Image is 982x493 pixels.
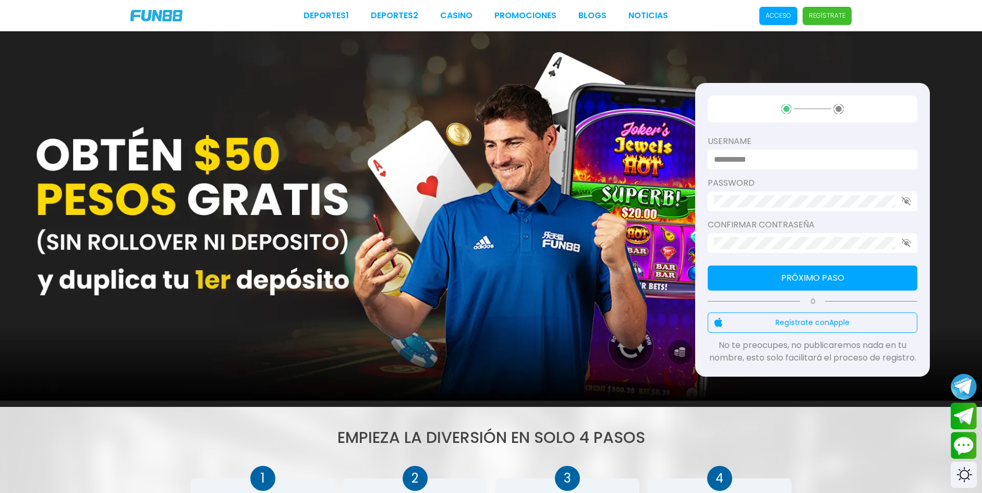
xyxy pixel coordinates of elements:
[766,11,791,20] p: Acceso
[708,297,917,306] p: Ó
[708,312,917,333] button: Regístrate conApple
[708,266,917,291] button: Próximo paso
[578,9,607,22] a: BLOGS
[809,11,845,20] p: Regístrate
[250,469,275,488] p: 1
[951,462,977,488] div: Switch theme
[304,9,349,22] a: Deportes1
[708,339,917,364] p: No te preocupes, no publicaremos nada en tu nombre, esto solo facilitará el proceso de registro.
[555,469,580,488] p: 3
[708,135,917,148] label: username
[191,426,792,449] h1: Empieza la DIVERSIÓN en solo 4 pasos
[130,10,183,21] img: Company Logo
[440,9,472,22] a: CASINO
[951,432,977,459] button: Contact customer service
[951,403,977,430] button: Join telegram
[371,9,418,22] a: Deportes2
[628,9,668,22] a: NOTICIAS
[494,9,556,22] a: Promociones
[403,469,428,488] p: 2
[708,177,917,189] label: password
[708,219,917,231] label: Confirmar contraseña
[707,469,732,488] p: 4
[951,373,977,400] button: Join telegram channel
